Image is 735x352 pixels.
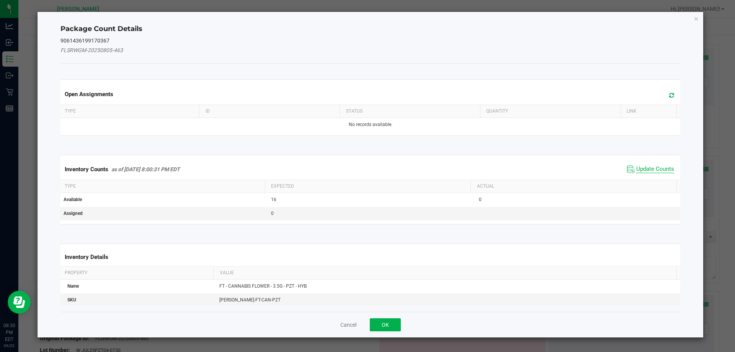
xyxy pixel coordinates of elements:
span: Status [346,108,363,114]
span: FT - CANNABIS FLOWER - 3.5G - PZT - HYB [219,283,307,289]
button: OK [370,318,401,331]
span: [PERSON_NAME]-FT-CAN-PZT [219,297,281,303]
span: Assigned [64,211,83,216]
span: Inventory Details [65,254,108,260]
span: 0 [479,197,482,202]
span: Actual [477,183,494,189]
span: Link [627,108,637,114]
span: Open Assignments [65,91,113,98]
span: ID [206,108,210,114]
iframe: Resource center [8,291,31,314]
span: Value [220,270,234,275]
span: Expected [271,183,294,189]
td: No records available. [59,118,682,131]
span: 0 [271,211,274,216]
span: Available [64,197,82,202]
span: Type [65,183,76,189]
span: as of [DATE] 8:00:31 PM EDT [111,166,180,172]
span: 16 [271,197,276,202]
span: Name [67,283,79,289]
button: Close [694,14,699,23]
button: Cancel [340,321,356,329]
span: SKU [67,297,76,303]
h5: 9061436199170367 [60,38,681,44]
span: Update Counts [636,165,674,173]
h4: Package Count Details [60,24,681,34]
span: Quantity [486,108,508,114]
span: Inventory Counts [65,166,108,173]
span: Property [65,270,87,275]
span: Type [65,108,76,114]
h5: FLSRWGM-20250805-463 [60,47,681,53]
